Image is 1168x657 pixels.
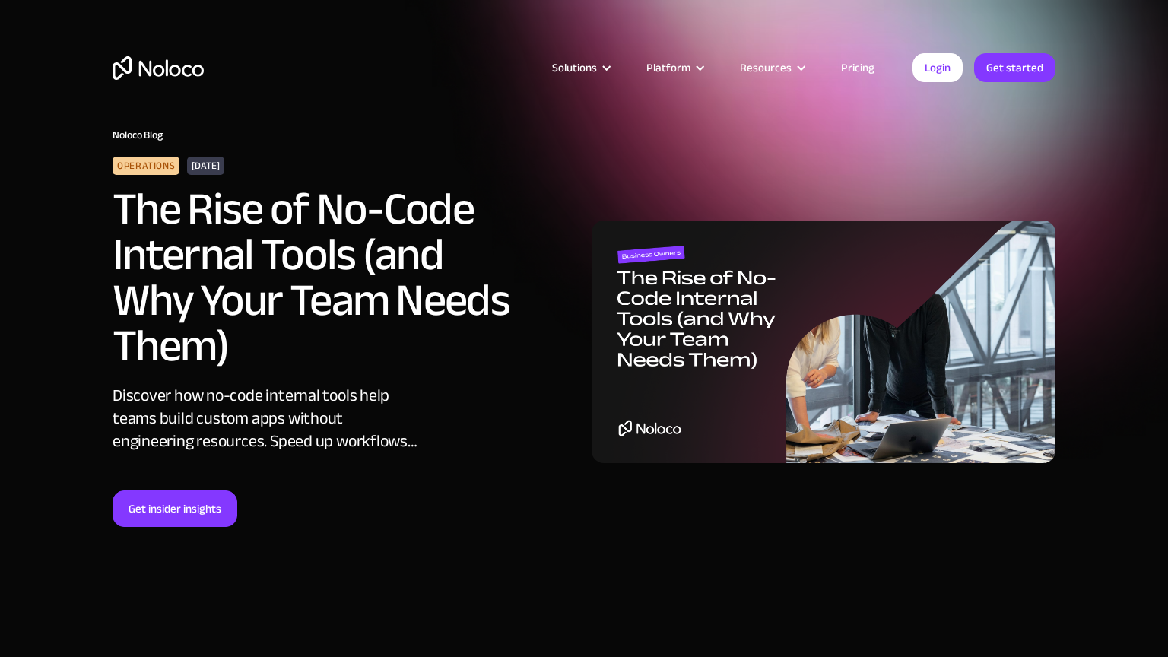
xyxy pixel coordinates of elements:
[592,221,1055,463] img: The Rise of No-Code Internal Tools (and Why Your Team Needs Them)
[113,490,237,527] a: Get insider insights
[552,58,597,78] div: Solutions
[113,56,204,80] a: home
[721,58,822,78] div: Resources
[912,53,963,82] a: Login
[113,157,179,175] div: Operations
[974,53,1055,82] a: Get started
[822,58,893,78] a: Pricing
[627,58,721,78] div: Platform
[533,58,627,78] div: Solutions
[187,157,224,175] div: [DATE]
[113,384,424,452] div: Discover how no-code internal tools help teams build custom apps without engineering resources. S...
[740,58,792,78] div: Resources
[646,58,690,78] div: Platform
[113,186,531,369] h2: The Rise of No-Code Internal Tools (and Why Your Team Needs Them)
